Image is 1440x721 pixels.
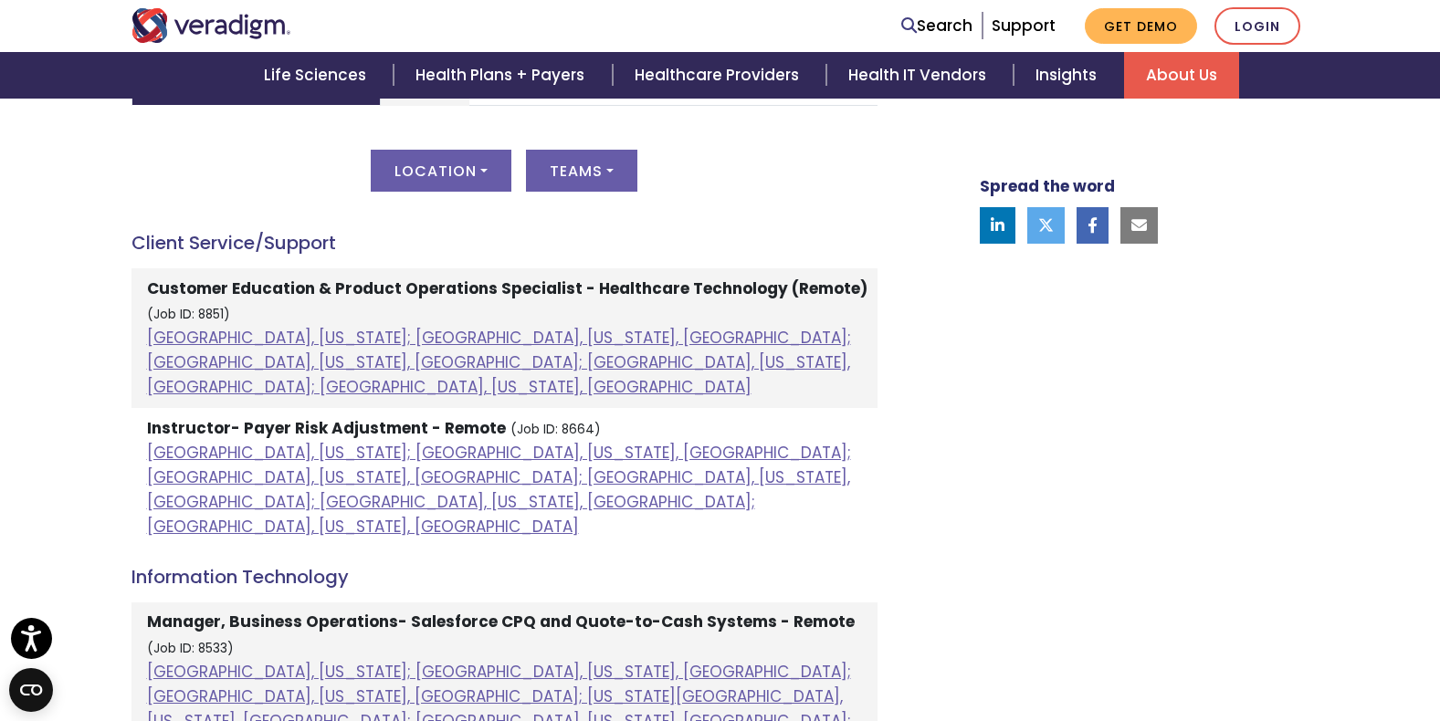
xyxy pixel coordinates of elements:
[147,640,234,657] small: (Job ID: 8533)
[1085,8,1197,44] a: Get Demo
[901,14,972,38] a: Search
[147,327,851,398] a: [GEOGRAPHIC_DATA], [US_STATE]; [GEOGRAPHIC_DATA], [US_STATE], [GEOGRAPHIC_DATA]; [GEOGRAPHIC_DATA...
[371,150,511,192] button: Location
[613,52,826,99] a: Healthcare Providers
[1214,7,1300,45] a: Login
[9,668,53,712] button: Open CMP widget
[242,52,394,99] a: Life Sciences
[1014,52,1124,99] a: Insights
[131,8,291,43] img: Veradigm logo
[526,150,637,192] button: Teams
[510,421,601,438] small: (Job ID: 8664)
[131,232,878,254] h4: Client Service/Support
[147,277,867,299] strong: Customer Education & Product Operations Specialist - Healthcare Technology (Remote)
[147,306,230,323] small: (Job ID: 8851)
[980,175,1115,197] strong: Spread the word
[394,52,612,99] a: Health Plans + Payers
[826,52,1014,99] a: Health IT Vendors
[147,417,506,439] strong: Instructor- Payer Risk Adjustment - Remote
[147,611,855,632] strong: Manager, Business Operations- Salesforce CPQ and Quote-to-Cash Systems - Remote
[1124,52,1239,99] a: About Us
[131,566,878,588] h4: Information Technology
[992,15,1056,37] a: Support
[147,442,851,538] a: [GEOGRAPHIC_DATA], [US_STATE]; [GEOGRAPHIC_DATA], [US_STATE], [GEOGRAPHIC_DATA]; [GEOGRAPHIC_DATA...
